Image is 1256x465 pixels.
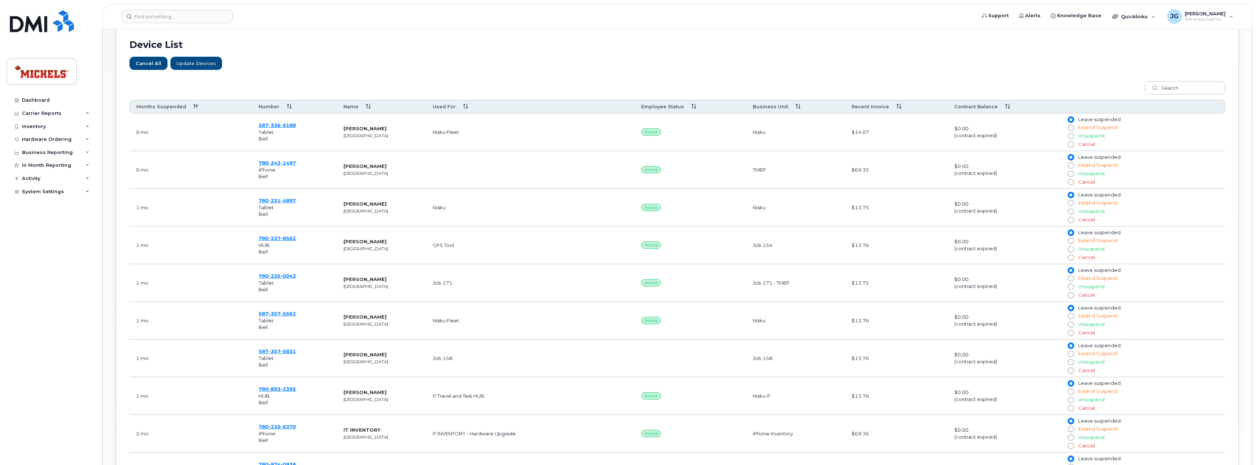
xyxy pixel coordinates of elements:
input: Search [1145,81,1225,94]
td: Job 171 [426,264,635,302]
span: Unsuspend [1078,435,1105,440]
span: 357 [268,348,281,354]
span: Wireless Admin [1185,16,1226,22]
input: Extend Suspend [1068,162,1073,168]
span: 587 [259,122,296,128]
span: Leave suspended [1078,192,1121,198]
input: Leave suspended [1068,418,1073,424]
td: $0.00 [948,302,1061,340]
input: Unsuspend [1068,322,1073,327]
div: (contract expired) [954,132,1054,139]
td: $14.07 [845,113,948,151]
small: [GEOGRAPHIC_DATA] [343,133,388,138]
small: [GEOGRAPHIC_DATA] [343,359,388,364]
td: $0.00 [948,264,1061,302]
span: Cancel [1078,443,1095,449]
small: [GEOGRAPHIC_DATA] [343,246,388,251]
span: Unsuspend [1078,171,1105,176]
input: Cancel [1068,368,1073,374]
td: $69.36 [845,415,948,453]
span: 780 [259,424,296,430]
td: IT Travel and Test HUB [426,377,635,415]
strong: [PERSON_NAME] [343,352,387,357]
input: Leave suspended [1068,154,1073,160]
span: Cancel [1078,142,1095,147]
span: 780 [259,160,296,166]
td: Nisku Fleet [426,302,635,340]
span: 587 [259,311,296,316]
input: Extend Suspend [1068,313,1073,319]
span: Unsuspend [1078,133,1105,139]
td: August 12, 2025 14:56 [129,302,252,340]
td: IT INVENTORY - Hardware Upgrade [426,415,635,453]
div: Quicklinks [1107,9,1161,24]
span: Extend Suspend [1078,275,1117,281]
input: Cancel [1068,217,1073,223]
span: 1497 [281,160,296,166]
span: 6370 [281,424,296,430]
span: Update Devices [176,60,216,67]
input: Cancel [1068,443,1073,449]
span: Active [641,317,661,324]
span: 587 [259,348,296,354]
button: Update Devices [170,57,222,70]
span: Cancel [1078,405,1095,411]
input: Cancel [1068,255,1073,260]
td: Nisku IT [746,377,845,415]
td: August 06, 2025 11:18 [129,264,252,302]
td: $13.76 [845,226,948,264]
span: Alerts [1025,12,1041,19]
small: [GEOGRAPHIC_DATA] [343,209,388,214]
span: 0043 [281,273,296,279]
span: Bell [259,400,268,405]
td: $0.00 [948,226,1061,264]
strong: [PERSON_NAME] [343,163,387,169]
div: (contract expired) [954,358,1054,365]
small: [GEOGRAPHIC_DATA] [343,284,388,289]
input: Unsuspend [1068,359,1073,365]
th: Employee Status: activate to sort column ascending [635,100,746,113]
span: Active [641,128,661,136]
td: $0.00 [948,377,1061,415]
span: Bell [259,136,268,142]
span: 336 [268,122,281,128]
input: Unsuspend [1068,435,1073,440]
span: Tablet [259,280,274,286]
strong: [PERSON_NAME] [343,125,387,131]
td: $13.76 [845,340,948,377]
span: 9188 [281,122,296,128]
input: Leave suspended [1068,192,1073,198]
td: Job 171 - TMEP [746,264,845,302]
strong: [PERSON_NAME] [343,239,387,244]
input: Leave suspended [1068,117,1073,123]
span: JG [1170,12,1178,21]
input: Leave suspended [1068,230,1073,236]
a: 7802421497 [259,160,296,166]
th: Used For: activate to sort column ascending [426,100,635,113]
td: iPhone Inventory [746,415,845,453]
th: Number: activate to sort column ascending [252,100,337,113]
span: Bell [259,362,268,368]
td: August 11, 2025 10:27 [129,226,252,264]
h2: Device List [129,39,1225,50]
input: Extend Suspend [1068,200,1073,206]
span: Leave suspended [1078,154,1121,160]
a: 5873575831 [259,348,296,354]
span: Unsuspend [1078,209,1105,214]
span: 893 [268,386,281,392]
input: Unsuspend [1068,397,1073,403]
span: Support [988,12,1009,19]
span: 8562 [281,235,296,241]
span: Leave suspended [1078,343,1121,348]
td: Job 158 [426,340,635,377]
span: 357 [268,311,281,316]
input: Extend Suspend [1068,389,1073,394]
div: (contract expired) [954,207,1054,214]
span: Cancel [1078,368,1095,373]
span: Leave suspended [1078,380,1121,386]
td: $13.76 [845,302,948,340]
span: Bell [259,324,268,330]
input: Unsuspend [1068,209,1073,214]
span: Extend Suspend [1078,125,1117,130]
span: 235 [268,273,281,279]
